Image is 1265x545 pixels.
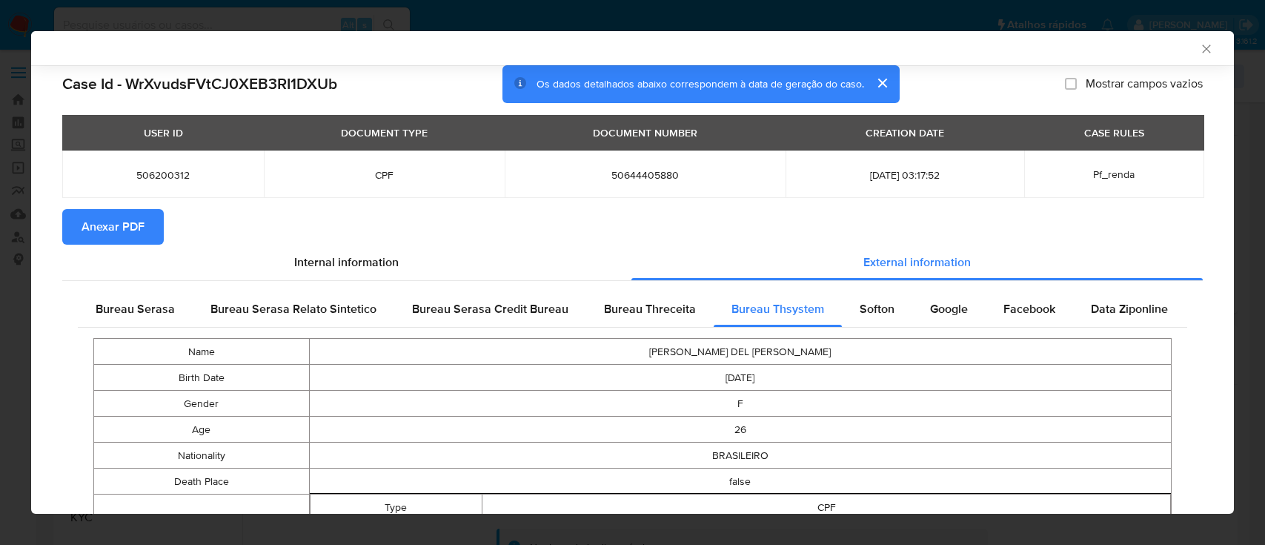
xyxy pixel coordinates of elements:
[1086,76,1203,91] span: Mostrar campos vazios
[282,168,486,182] span: CPF
[864,65,900,101] button: cerrar
[94,443,310,469] td: Nationality
[310,495,482,521] td: Type
[309,469,1171,495] td: false
[1065,78,1077,90] input: Mostrar campos vazios
[1199,42,1212,55] button: Fechar a janela
[1003,300,1055,317] span: Facebook
[604,300,696,317] span: Bureau Threceita
[803,168,1006,182] span: [DATE] 03:17:52
[135,120,192,145] div: USER ID
[94,339,310,365] td: Name
[522,168,768,182] span: 50644405880
[82,211,145,243] span: Anexar PDF
[309,339,1171,365] td: [PERSON_NAME] DEL [PERSON_NAME]
[96,300,175,317] span: Bureau Serasa
[94,417,310,443] td: Age
[863,254,971,271] span: External information
[210,300,376,317] span: Bureau Serasa Relato Sintetico
[309,391,1171,417] td: F
[731,300,824,317] span: Bureau Thsystem
[294,254,399,271] span: Internal information
[412,300,568,317] span: Bureau Serasa Credit Bureau
[482,495,1171,521] td: CPF
[332,120,436,145] div: DOCUMENT TYPE
[78,291,1187,327] div: Detailed external info
[857,120,953,145] div: CREATION DATE
[62,245,1203,280] div: Detailed info
[94,391,310,417] td: Gender
[309,365,1171,391] td: [DATE]
[309,417,1171,443] td: 26
[1093,167,1135,182] span: Pf_renda
[62,74,337,93] h2: Case Id - WrXvudsFVtCJ0XEB3RI1DXUb
[860,300,894,317] span: Softon
[31,31,1234,514] div: closure-recommendation-modal
[537,76,864,91] span: Os dados detalhados abaixo correspondem à data de geração do caso.
[309,443,1171,469] td: BRASILEIRO
[930,300,968,317] span: Google
[62,209,164,245] button: Anexar PDF
[1075,120,1153,145] div: CASE RULES
[80,168,246,182] span: 506200312
[94,469,310,495] td: Death Place
[1091,300,1168,317] span: Data Ziponline
[584,120,706,145] div: DOCUMENT NUMBER
[94,365,310,391] td: Birth Date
